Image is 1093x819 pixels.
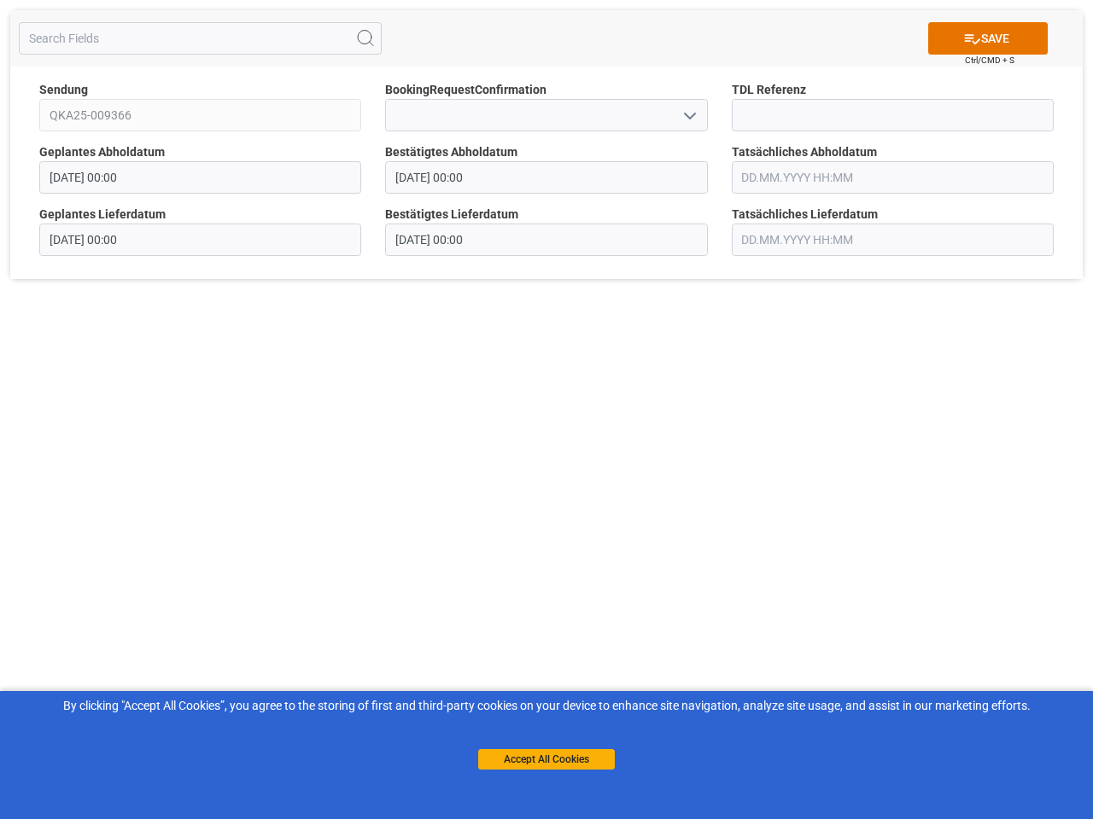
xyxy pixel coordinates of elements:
input: DD.MM.YYYY HH:MM [39,224,361,256]
span: Bestätigtes Lieferdatum [385,206,518,224]
span: Tatsächliches Lieferdatum [732,206,878,224]
span: Geplantes Lieferdatum [39,206,166,224]
button: Accept All Cookies [478,749,615,770]
span: TDL Referenz [732,81,806,99]
input: DD.MM.YYYY HH:MM [732,161,1054,194]
span: Bestätigtes Abholdatum [385,143,517,161]
span: Geplantes Abholdatum [39,143,165,161]
input: Search Fields [19,22,382,55]
input: DD.MM.YYYY HH:MM [732,224,1054,256]
span: Tatsächliches Abholdatum [732,143,877,161]
span: Sendung [39,81,88,99]
span: BookingRequestConfirmation [385,81,546,99]
input: DD.MM.YYYY HH:MM [385,161,707,194]
button: open menu [675,102,701,129]
button: SAVE [928,22,1048,55]
div: By clicking "Accept All Cookies”, you agree to the storing of first and third-party cookies on yo... [12,697,1081,715]
span: Ctrl/CMD + S [965,54,1014,67]
input: DD.MM.YYYY HH:MM [39,161,361,194]
input: DD.MM.YYYY HH:MM [385,224,707,256]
